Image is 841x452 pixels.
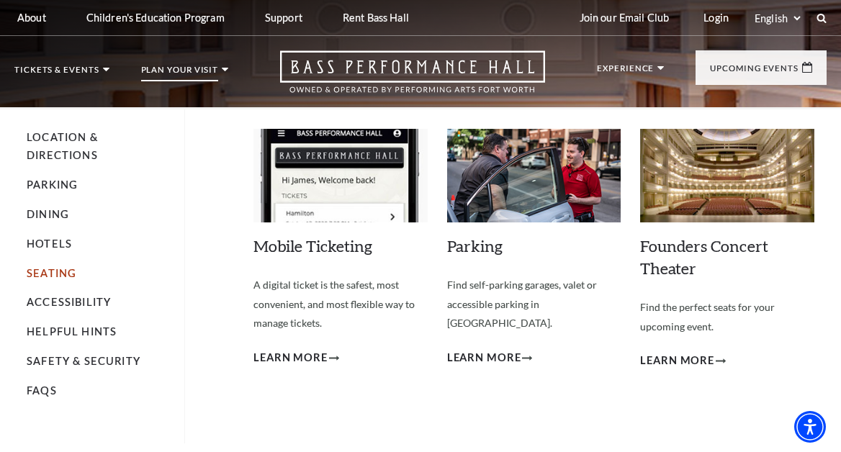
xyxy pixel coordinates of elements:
p: Children's Education Program [86,12,225,24]
a: Open this option [228,50,597,107]
a: Parking [447,236,503,256]
a: Mobile Ticketing [253,236,372,256]
p: Support [265,12,302,24]
a: Hotels [27,238,72,250]
p: About [17,12,46,24]
a: Accessibility [27,296,111,308]
img: Parking [447,129,621,222]
a: FAQs [27,384,57,397]
img: Founders Concert Theater [640,129,814,222]
a: Location & Directions [27,131,98,161]
a: Parking [27,178,78,191]
p: Find the perfect seats for your upcoming event. [640,298,814,336]
p: Plan Your Visit [141,65,219,81]
a: Helpful Hints [27,325,117,338]
p: Experience [597,64,654,80]
p: Rent Bass Hall [343,12,409,24]
p: Tickets & Events [14,65,99,81]
a: Seating [27,267,76,279]
div: Accessibility Menu [794,411,826,443]
a: Learn More Parking [447,349,533,367]
p: A digital ticket is the safest, most convenient, and most flexible way to manage tickets. [253,276,428,333]
p: Find self-parking garages, valet or accessible parking in [GEOGRAPHIC_DATA]. [447,276,621,333]
a: Learn More Mobile Ticketing [253,349,339,367]
span: Learn More [447,349,521,367]
a: Safety & Security [27,355,140,367]
span: Learn More [253,349,328,367]
img: Mobile Ticketing [253,129,428,222]
span: Learn More [640,352,714,370]
p: Upcoming Events [710,64,799,80]
a: Founders Concert Theater [640,236,768,278]
select: Select: [752,12,803,25]
a: Dining [27,208,69,220]
a: Learn More Founders Concert Theater [640,352,726,370]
